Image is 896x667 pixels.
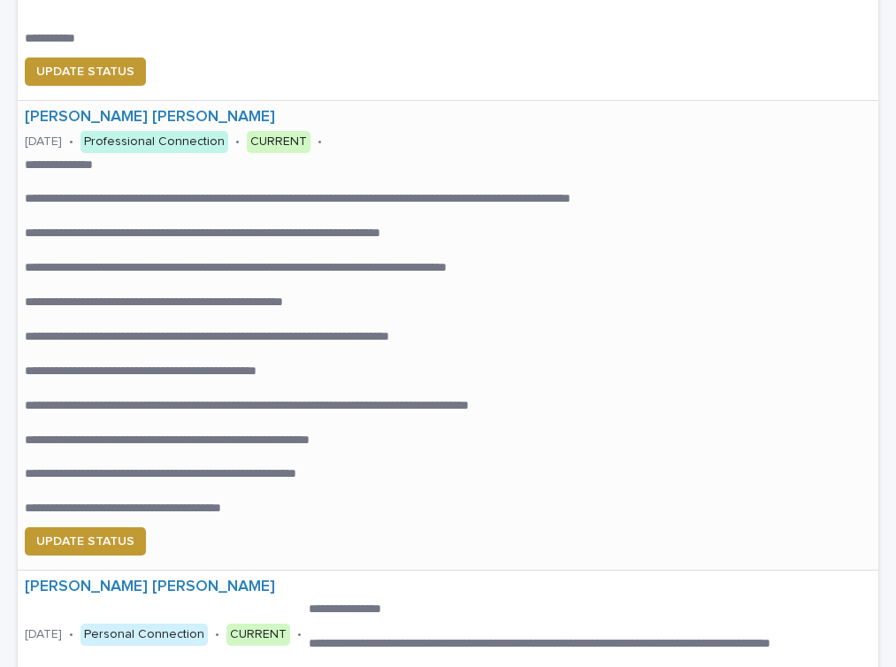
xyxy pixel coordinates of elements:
p: • [69,627,73,642]
p: • [297,627,302,642]
div: CURRENT [226,624,290,646]
p: • [69,134,73,149]
a: [PERSON_NAME] [PERSON_NAME] [25,578,275,597]
span: UPDATE STATUS [36,533,134,550]
span: UPDATE STATUS [36,63,134,80]
div: Personal Connection [80,624,208,646]
p: • [235,134,240,149]
button: UPDATE STATUS [25,57,146,86]
button: UPDATE STATUS [25,527,146,556]
div: Professional Connection [80,131,228,153]
p: [DATE] [25,627,62,642]
div: CURRENT [247,131,310,153]
p: [DATE] [25,134,62,149]
p: • [318,134,322,149]
p: • [215,627,219,642]
a: [PERSON_NAME] [PERSON_NAME] [25,108,275,127]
